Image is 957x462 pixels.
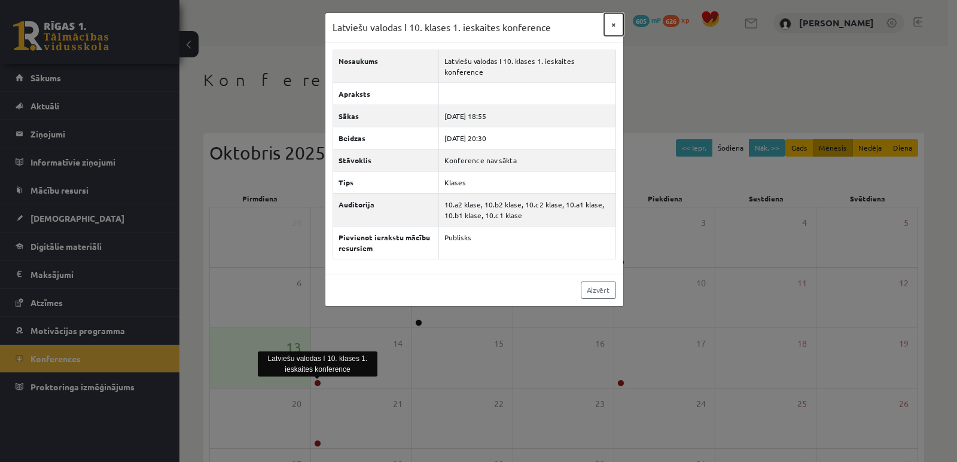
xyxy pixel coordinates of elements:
th: Stāvoklis [333,149,438,171]
td: Konference nav sākta [438,149,615,171]
th: Nosaukums [333,50,438,82]
td: [DATE] 18:55 [438,105,615,127]
h3: Latviešu valodas I 10. klases 1. ieskaites konference [333,20,551,35]
a: Aizvērt [581,282,616,299]
button: × [604,13,623,36]
th: Sākas [333,105,438,127]
td: Publisks [438,226,615,259]
td: Latviešu valodas I 10. klases 1. ieskaites konference [438,50,615,82]
td: Klases [438,171,615,193]
td: 10.a2 klase, 10.b2 klase, 10.c2 klase, 10.a1 klase, 10.b1 klase, 10.c1 klase [438,193,615,226]
th: Pievienot ierakstu mācību resursiem [333,226,438,259]
th: Beidzas [333,127,438,149]
th: Tips [333,171,438,193]
th: Apraksts [333,82,438,105]
th: Auditorija [333,193,438,226]
div: Latviešu valodas I 10. klases 1. ieskaites konference [258,351,377,377]
td: [DATE] 20:30 [438,127,615,149]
